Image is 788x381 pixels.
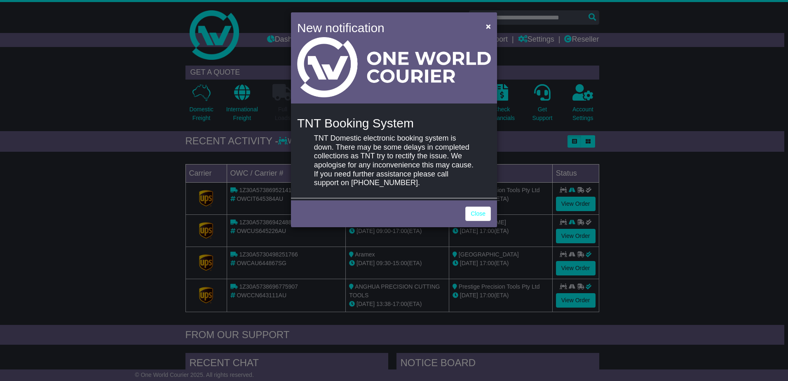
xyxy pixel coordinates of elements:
p: TNT Domestic electronic booking system is down. There may be some delays in completed collections... [314,134,474,188]
img: Light [297,37,491,97]
h4: TNT Booking System [297,116,491,130]
a: Close [465,207,491,221]
span: × [486,21,491,31]
h4: New notification [297,19,474,37]
button: Close [482,18,495,35]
